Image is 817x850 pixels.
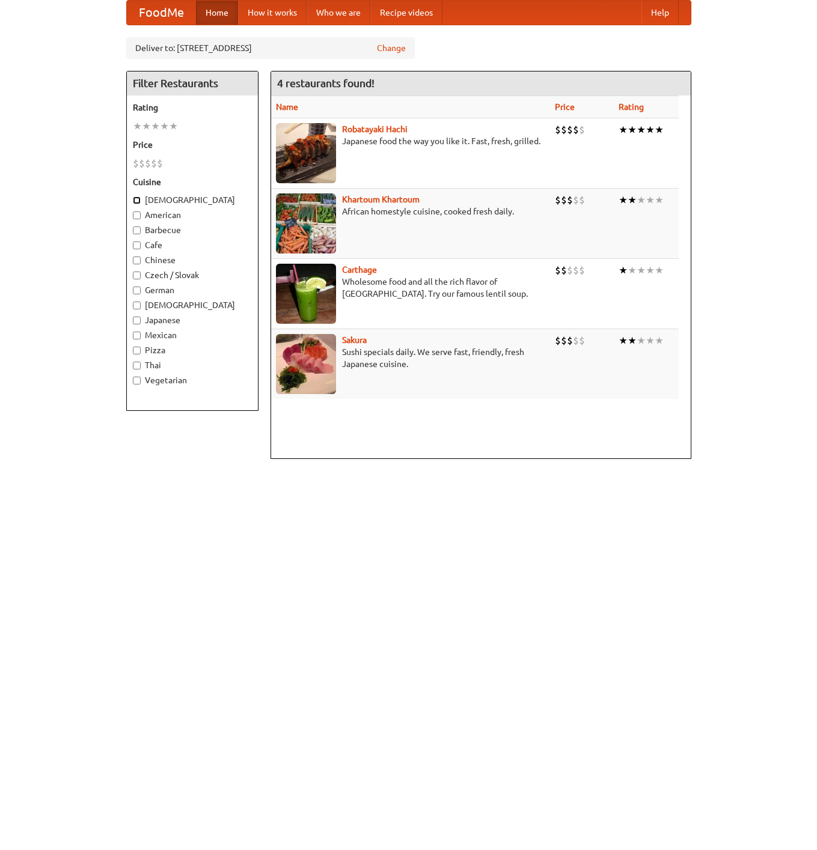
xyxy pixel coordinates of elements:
h5: Price [133,139,252,151]
li: ★ [628,334,637,347]
li: ★ [646,193,655,207]
li: ★ [628,193,637,207]
input: Czech / Slovak [133,272,141,279]
li: ★ [646,264,655,277]
li: ★ [133,120,142,133]
input: American [133,211,141,219]
p: Japanese food the way you like it. Fast, fresh, grilled. [276,135,545,147]
li: ★ [637,334,646,347]
li: ★ [655,334,664,347]
a: Rating [619,102,644,112]
label: Thai [133,359,252,371]
a: Name [276,102,298,112]
a: Robatayaki Hachi [342,124,408,134]
li: ★ [628,123,637,136]
li: $ [573,193,579,207]
li: ★ [637,193,646,207]
p: Sushi specials daily. We serve fast, friendly, fresh Japanese cuisine. [276,346,545,370]
label: Mexican [133,329,252,341]
label: Barbecue [133,224,252,236]
p: Wholesome food and all the rich flavor of [GEOGRAPHIC_DATA]. Try our famous lentil soup. [276,276,545,300]
li: $ [555,193,561,207]
a: Change [377,42,406,54]
label: American [133,209,252,221]
li: $ [145,157,151,170]
input: [DEMOGRAPHIC_DATA] [133,196,141,204]
label: German [133,284,252,296]
input: Thai [133,362,141,369]
li: $ [561,193,567,207]
li: $ [579,123,585,136]
input: Japanese [133,317,141,324]
label: Chinese [133,254,252,266]
a: FoodMe [127,1,196,25]
li: ★ [619,193,628,207]
li: $ [555,334,561,347]
a: Who we are [307,1,370,25]
li: $ [573,123,579,136]
input: Cafe [133,241,141,249]
li: ★ [619,123,628,136]
ng-pluralize: 4 restaurants found! [277,77,375,89]
li: ★ [628,264,637,277]
li: ★ [655,123,664,136]
li: ★ [646,334,655,347]
li: $ [573,334,579,347]
input: [DEMOGRAPHIC_DATA] [133,302,141,309]
li: $ [139,157,145,170]
li: ★ [160,120,169,133]
label: Czech / Slovak [133,269,252,281]
li: ★ [151,120,160,133]
li: ★ [142,120,151,133]
img: robatayaki.jpg [276,123,336,183]
a: How it works [238,1,307,25]
input: Mexican [133,332,141,339]
a: Recipe videos [370,1,442,25]
li: $ [561,334,567,347]
a: Help [641,1,679,25]
li: $ [555,123,561,136]
li: ★ [646,123,655,136]
li: ★ [655,264,664,277]
li: ★ [655,193,664,207]
li: $ [151,157,157,170]
li: $ [579,334,585,347]
img: sakura.jpg [276,334,336,394]
li: $ [573,264,579,277]
div: Deliver to: [STREET_ADDRESS] [126,37,415,59]
a: Price [555,102,575,112]
label: Cafe [133,239,252,251]
li: $ [561,123,567,136]
a: Carthage [342,265,377,275]
li: $ [157,157,163,170]
img: khartoum.jpg [276,193,336,253]
label: Pizza [133,344,252,356]
p: African homestyle cuisine, cooked fresh daily. [276,205,545,217]
li: $ [567,123,573,136]
input: Chinese [133,257,141,264]
label: [DEMOGRAPHIC_DATA] [133,299,252,311]
label: Japanese [133,314,252,326]
li: $ [567,193,573,207]
a: Home [196,1,238,25]
li: $ [579,264,585,277]
input: Barbecue [133,226,141,234]
li: ★ [619,264,628,277]
li: $ [133,157,139,170]
a: Sakura [342,335,367,345]
a: Khartoum Khartoum [342,195,420,204]
li: $ [567,264,573,277]
li: $ [567,334,573,347]
h5: Rating [133,102,252,114]
img: carthage.jpg [276,264,336,324]
li: $ [579,193,585,207]
h5: Cuisine [133,176,252,188]
li: ★ [169,120,178,133]
label: Vegetarian [133,374,252,386]
li: ★ [619,334,628,347]
li: ★ [637,123,646,136]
